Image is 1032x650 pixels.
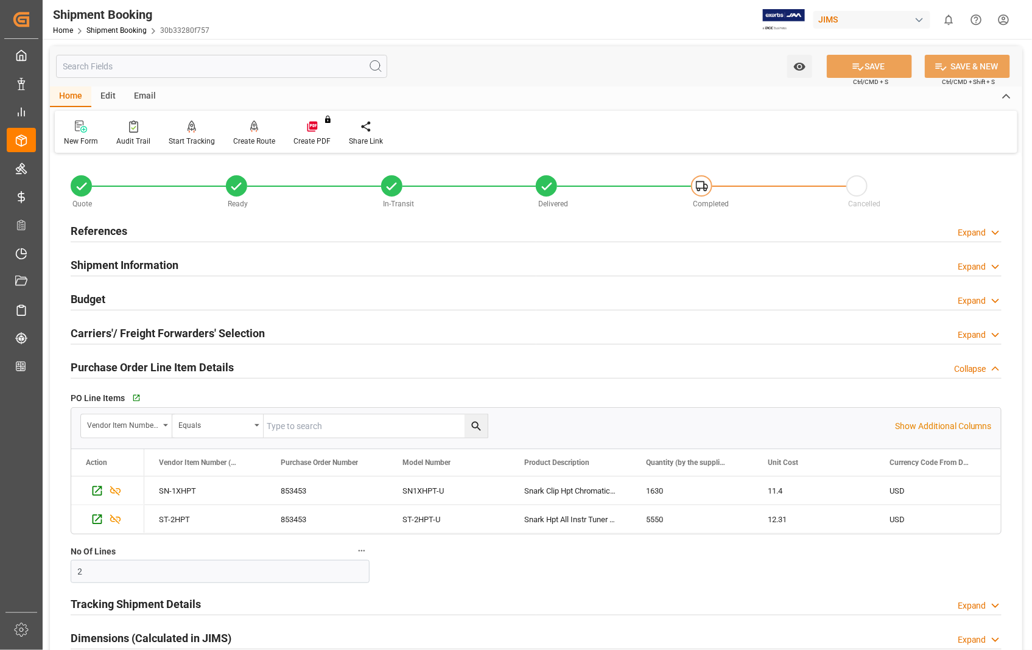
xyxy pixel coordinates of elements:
[631,505,753,533] div: 5550
[813,11,930,29] div: JIMS
[169,136,215,147] div: Start Tracking
[753,477,875,505] div: 11.4
[524,458,589,467] span: Product Description
[942,77,995,86] span: Ctrl/CMD + Shift + S
[354,543,370,559] button: No Of Lines
[958,260,986,273] div: Expand
[71,359,234,376] h2: Purchase Order Line Item Details
[958,295,986,307] div: Expand
[71,477,144,505] div: Press SPACE to select this row.
[266,505,388,533] div: 853453
[813,8,935,31] button: JIMS
[925,55,1010,78] button: SAVE & NEW
[53,26,73,35] a: Home
[631,477,753,505] div: 1630
[753,505,875,533] div: 12.31
[693,200,729,208] span: Completed
[510,477,631,505] div: Snark Clip Hpt Chromatic Tuner
[538,200,568,208] span: Delivered
[178,417,250,431] div: Equals
[116,136,150,147] div: Audit Trail
[125,86,165,107] div: Email
[958,634,986,646] div: Expand
[768,458,798,467] span: Unit Cost
[958,226,986,239] div: Expand
[71,545,116,558] span: No Of Lines
[71,325,265,341] h2: Carriers'/ Freight Forwarders' Selection
[71,223,127,239] h2: References
[875,505,997,533] div: USD
[71,257,178,273] h2: Shipment Information
[71,630,231,646] h2: Dimensions (Calculated in JIMS)
[159,458,240,467] span: Vendor Item Number (By The Supplier)
[958,599,986,612] div: Expand
[849,200,881,208] span: Cancelled
[91,86,125,107] div: Edit
[958,329,986,341] div: Expand
[763,9,805,30] img: Exertis%20JAM%20-%20Email%20Logo.jpg_1722504956.jpg
[510,505,631,533] div: Snark Hpt All Instr Tuner R/S
[71,505,144,534] div: Press SPACE to select this row.
[935,6,963,33] button: show 0 new notifications
[383,200,414,208] span: In-Transit
[50,86,91,107] div: Home
[64,136,98,147] div: New Form
[87,417,159,431] div: Vendor Item Number (By The Supplier)
[890,458,971,467] span: Currency Code From Detail
[875,477,997,505] div: USD
[81,414,172,438] button: open menu
[465,414,488,438] button: search button
[264,414,488,438] input: Type to search
[402,458,451,467] span: Model Number
[954,363,986,376] div: Collapse
[853,77,888,86] span: Ctrl/CMD + S
[144,505,266,533] div: ST-2HPT
[228,200,248,208] span: Ready
[646,458,728,467] span: Quantity (by the supplier)
[144,477,266,505] div: SN-1XHPT
[86,26,147,35] a: Shipment Booking
[56,55,387,78] input: Search Fields
[388,505,510,533] div: ST-2HPT-U
[71,392,125,405] span: PO Line Items
[281,458,358,467] span: Purchase Order Number
[86,458,107,467] div: Action
[827,55,912,78] button: SAVE
[388,477,510,505] div: SN1XHPT-U
[895,420,992,433] p: Show Additional Columns
[71,596,201,612] h2: Tracking Shipment Details
[266,477,388,505] div: 853453
[787,55,812,78] button: open menu
[73,200,93,208] span: Quote
[963,6,990,33] button: Help Center
[233,136,275,147] div: Create Route
[53,5,209,24] div: Shipment Booking
[71,291,105,307] h2: Budget
[172,414,264,438] button: open menu
[349,136,383,147] div: Share Link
